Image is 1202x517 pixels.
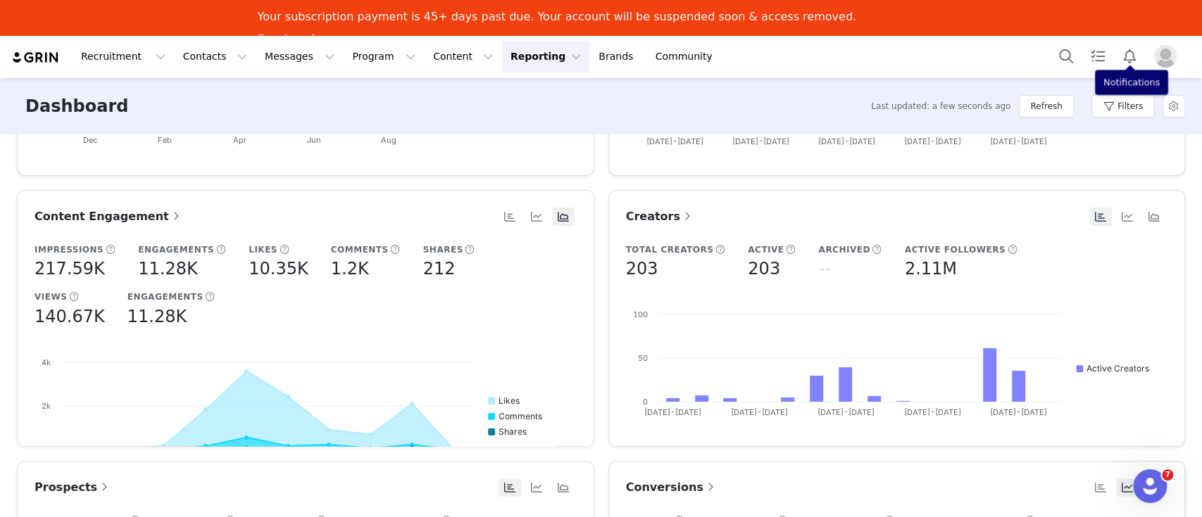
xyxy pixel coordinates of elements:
text: Apr [233,135,246,145]
button: Messages [256,41,343,72]
text: [DATE]-[DATE] [817,407,874,417]
text: [DATE]-[DATE] [732,136,789,146]
h5: 140.67K [35,304,105,329]
button: Refresh [1019,95,1073,117]
h5: Active Followers [905,243,1006,256]
text: 0 [643,397,648,407]
span: Creators [626,210,694,223]
a: Conversions [626,478,718,496]
img: grin logo [11,51,61,64]
h5: Active [748,243,784,256]
h5: 10.35K [249,256,308,281]
div: Your subscription payment is 45+ days past due. Your account will be suspended soon & access remo... [258,10,856,24]
h5: Views [35,291,67,303]
h5: 1.2K [331,256,369,281]
h5: Archived [818,243,870,256]
h5: -- [818,256,830,281]
text: Feb [158,135,172,145]
h5: 11.28K [127,304,187,329]
h5: 203 [748,256,780,281]
a: Tasks [1082,41,1113,72]
button: Search [1051,41,1082,72]
button: Profile [1146,45,1191,68]
text: 2k [42,401,51,411]
text: Likes [499,395,520,406]
h5: 212 [423,256,456,281]
button: Recruitment [73,41,174,72]
button: Content [425,41,501,72]
a: Prospects [35,478,111,496]
text: 100 [633,309,648,319]
text: Comments [499,411,542,421]
text: [DATE]-[DATE] [644,407,701,417]
h5: 203 [626,256,658,281]
text: [DATE]-[DATE] [990,136,1047,146]
h5: Impressions [35,243,104,256]
a: Content Engagement [35,208,183,225]
text: Shares [499,426,527,437]
text: Dec [83,135,97,145]
h5: Total Creators [626,243,714,256]
a: Creators [626,208,694,225]
span: Prospects [35,480,111,494]
h5: 217.59K [35,256,105,281]
span: Last updated: a few seconds ago [871,100,1010,113]
text: 4k [42,357,51,367]
h5: Shares [423,243,463,256]
iframe: Intercom live chat [1133,469,1167,503]
text: 50 [638,353,648,363]
a: Community [647,41,727,72]
text: [DATE]-[DATE] [990,407,1047,417]
text: 0 [46,445,51,454]
text: [DATE]-[DATE] [646,136,703,146]
h3: Dashboard [25,94,128,119]
text: Active Creators [1087,363,1149,374]
text: [DATE]-[DATE] [818,136,875,146]
span: 7 [1162,469,1173,480]
text: Aug [381,135,396,145]
text: Jun [307,135,321,145]
a: Brands [590,41,646,72]
button: Notifications [1114,41,1145,72]
h5: Engagements [127,291,204,303]
img: placeholder-profile.jpg [1154,45,1177,68]
span: Content Engagement [35,210,183,223]
h5: 2.11M [905,256,957,281]
h5: Comments [331,243,389,256]
button: Program [344,41,424,72]
a: Pay Invoices [258,32,337,48]
span: Conversions [626,480,718,494]
h5: Likes [249,243,277,256]
text: [DATE]-[DATE] [904,136,961,146]
h5: 11.28K [138,256,197,281]
button: Contacts [175,41,256,72]
button: Filters [1091,95,1154,117]
text: [DATE]-[DATE] [903,407,960,417]
button: Reporting [502,41,589,72]
h5: Engagements [138,243,214,256]
text: [DATE]-[DATE] [730,407,787,417]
